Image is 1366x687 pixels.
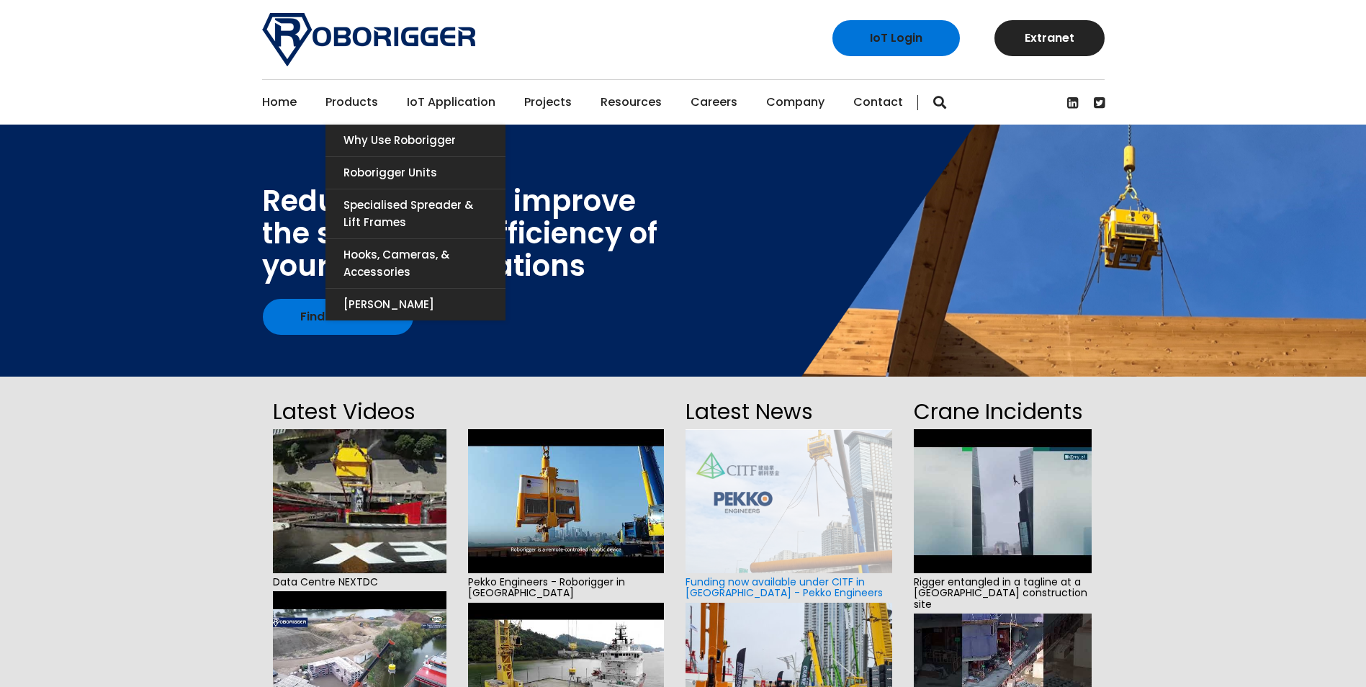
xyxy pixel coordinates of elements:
a: Careers [691,80,737,125]
a: Home [262,80,297,125]
img: hqdefault.jpg [273,429,446,573]
img: hqdefault.jpg [914,429,1092,573]
a: Funding now available under CITF in [GEOGRAPHIC_DATA] - Pekko Engineers [686,575,883,600]
a: Hooks, Cameras, & Accessories [325,239,505,288]
h2: Crane Incidents [914,395,1092,429]
a: Why use Roborigger [325,125,505,156]
a: Projects [524,80,572,125]
a: Roborigger Units [325,157,505,189]
a: Specialised Spreader & Lift Frames [325,189,505,238]
span: Pekko Engineers - Roborigger in [GEOGRAPHIC_DATA] [468,573,665,603]
a: Contact [853,80,903,125]
span: Rigger entangled in a tagline at a [GEOGRAPHIC_DATA] construction site [914,573,1092,614]
h2: Latest Videos [273,395,446,429]
h2: Latest News [686,395,891,429]
a: Company [766,80,824,125]
a: IoT Login [832,20,960,56]
a: Products [325,80,378,125]
a: IoT Application [407,80,495,125]
a: Find out how [263,299,413,335]
img: hqdefault.jpg [468,429,665,573]
span: Data Centre NEXTDC [273,573,446,591]
div: Reduce cost and improve the safety and efficiency of your lifting operations [262,185,657,282]
a: Extranet [994,20,1105,56]
img: Roborigger [262,13,475,66]
a: [PERSON_NAME] [325,289,505,320]
a: Resources [601,80,662,125]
